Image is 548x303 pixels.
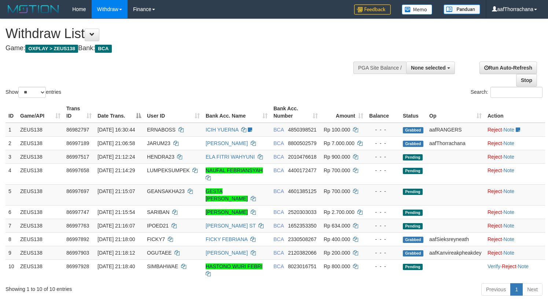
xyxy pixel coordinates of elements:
span: BCA [273,223,284,229]
td: aafSieksreyneath [426,232,485,246]
td: · [485,123,545,137]
span: HENDRA23 [147,154,174,160]
span: 86997763 [66,223,89,229]
td: · [485,163,545,184]
a: Note [504,167,515,173]
td: ZEUS138 [17,163,63,184]
span: Copy 8023016751 to clipboard [288,263,317,269]
span: 86997517 [66,154,89,160]
span: [DATE] 21:16:07 [98,223,135,229]
div: - - - [369,140,397,147]
span: Grabbed [403,141,423,147]
img: panduan.png [444,4,480,14]
span: BCA [273,209,284,215]
span: JARUM23 [147,140,170,146]
a: Reject [488,188,502,194]
td: 6 [5,205,17,219]
td: aafRANGERS [426,123,485,137]
span: Copy 4601385125 to clipboard [288,188,317,194]
td: 10 [5,259,17,280]
span: Rp 200.000 [324,250,350,256]
span: Grabbed [403,250,423,256]
a: [PERSON_NAME] [206,140,248,146]
th: Status [400,102,426,123]
a: Reject [488,140,502,146]
h4: Game: Bank: [5,45,358,52]
th: Trans ID: activate to sort column ascending [63,102,95,123]
a: Note [504,188,515,194]
span: Pending [403,264,423,270]
td: · [485,232,545,246]
a: Reject [488,167,502,173]
div: Showing 1 to 10 of 10 entries [5,282,223,293]
span: Copy 1652353350 to clipboard [288,223,317,229]
td: 8 [5,232,17,246]
a: Stop [516,74,537,86]
a: HASTONO WURI FEBRI [206,263,262,269]
span: Rp 400.000 [324,236,350,242]
span: ERNABOSS [147,127,176,133]
span: Rp 700.000 [324,167,350,173]
span: [DATE] 16:30:44 [98,127,135,133]
td: aafKanvireakpheakdey [426,246,485,259]
td: 9 [5,246,17,259]
span: Rp 2.700.000 [324,209,354,215]
span: [DATE] 21:18:12 [98,250,135,256]
td: 5 [5,184,17,205]
th: Date Trans.: activate to sort column descending [95,102,144,123]
div: - - - [369,188,397,195]
a: Note [504,223,515,229]
span: Copy 2330508267 to clipboard [288,236,317,242]
span: Pending [403,168,423,174]
span: LUMPEKSUMPEK [147,167,190,173]
th: User ID: activate to sort column ascending [144,102,203,123]
td: 2 [5,136,17,150]
a: Note [504,154,515,160]
span: 86997903 [66,250,89,256]
div: - - - [369,208,397,216]
td: · [485,136,545,150]
img: Button%20Memo.svg [402,4,433,15]
span: [DATE] 21:18:00 [98,236,135,242]
td: ZEUS138 [17,136,63,150]
span: 86997928 [66,263,89,269]
a: Reject [502,263,516,269]
th: ID [5,102,17,123]
td: · [485,205,545,219]
span: OXPLAY > ZEUS138 [25,45,78,53]
td: ZEUS138 [17,259,63,280]
span: 86997747 [66,209,89,215]
a: Reject [488,236,502,242]
a: [PERSON_NAME] ST [206,223,256,229]
a: Reject [488,127,502,133]
a: FICKY FEBRIANA [206,236,247,242]
span: Grabbed [403,127,423,133]
a: Note [504,250,515,256]
td: · [485,184,545,205]
span: BCA [273,250,284,256]
th: Game/API: activate to sort column ascending [17,102,63,123]
td: ZEUS138 [17,219,63,232]
td: · [485,219,545,232]
td: 4 [5,163,17,184]
a: Note [504,127,515,133]
span: SARIBAN [147,209,169,215]
span: OGUTAEE [147,250,172,256]
th: Amount: activate to sort column ascending [321,102,366,123]
div: - - - [369,249,397,256]
span: Rp 800.000 [324,263,350,269]
span: Rp 100.000 [324,127,350,133]
h1: Withdraw List [5,26,358,41]
td: ZEUS138 [17,150,63,163]
span: Rp 634.000 [324,223,350,229]
span: 86982797 [66,127,89,133]
span: [DATE] 21:18:40 [98,263,135,269]
th: Action [485,102,545,123]
div: - - - [369,236,397,243]
span: [DATE] 21:12:24 [98,154,135,160]
td: 3 [5,150,17,163]
select: Showentries [18,87,46,98]
span: [DATE] 21:15:54 [98,209,135,215]
a: [PERSON_NAME] [206,250,248,256]
a: [PERSON_NAME] [206,209,248,215]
